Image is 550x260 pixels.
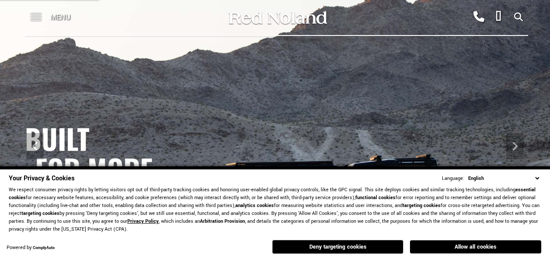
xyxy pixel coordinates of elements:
strong: Arbitration Provision [200,218,245,225]
div: Powered by [7,245,55,251]
img: Red Noland Auto Group [227,10,328,25]
button: Allow all cookies [410,240,541,253]
strong: targeting cookies [403,202,441,209]
p: We respect consumer privacy rights by letting visitors opt out of third-party tracking cookies an... [9,186,541,233]
div: Next [506,133,524,159]
a: Privacy Policy [127,218,159,225]
div: Language: [442,176,464,181]
strong: analytics cookies [235,202,274,209]
select: Language Select [466,174,541,183]
strong: targeting cookies [21,210,60,217]
a: ComplyAuto [33,245,55,251]
span: Your Privacy & Cookies [9,174,74,183]
strong: functional cookies [355,194,396,201]
div: Previous [26,133,44,159]
button: Deny targeting cookies [272,240,403,254]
